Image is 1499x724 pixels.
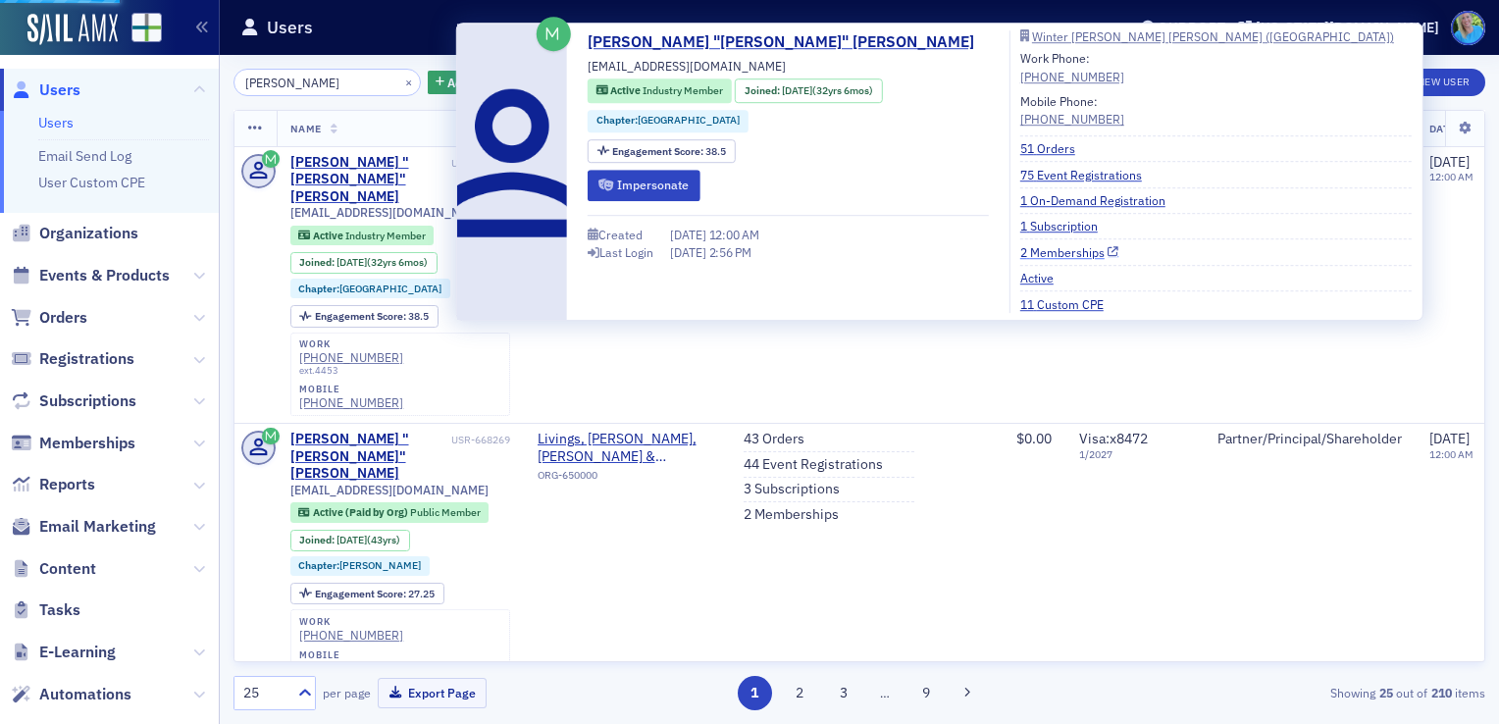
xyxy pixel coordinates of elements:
[11,433,135,454] a: Memberships
[299,661,403,676] div: [PHONE_NUMBER]
[1020,191,1180,209] a: 1 On-Demand Registration
[1238,21,1446,34] button: [US_STATE][DOMAIN_NAME]
[538,431,716,465] span: Livings, Lambert, Duffee & Mackin, PC (Montgomery, AL)
[709,245,751,261] span: 2:56 PM
[39,223,138,244] span: Organizations
[1082,684,1485,701] div: Showing out of items
[1079,448,1190,461] span: 1 / 2027
[596,113,638,127] span: Chapter :
[336,533,367,546] span: [DATE]
[299,384,403,395] div: mobile
[298,282,339,295] span: Chapter :
[1020,295,1118,313] a: 11 Custom CPE
[290,583,444,604] div: Engagement Score: 27.25
[39,558,96,580] span: Content
[827,676,861,710] button: 3
[1429,447,1473,461] time: 12:00 AM
[1020,111,1124,129] div: [PHONE_NUMBER]
[588,139,736,164] div: Engagement Score: 38.5
[1020,269,1068,286] a: Active
[738,676,772,710] button: 1
[1016,430,1052,447] span: $0.00
[744,431,804,448] a: 43 Orders
[290,431,448,483] div: [PERSON_NAME] "[PERSON_NAME]" [PERSON_NAME]
[298,559,421,572] a: Chapter:[PERSON_NAME]
[11,642,116,663] a: E-Learning
[709,227,759,242] span: 12:00 AM
[588,78,732,103] div: Active: Active: Industry Member
[909,676,944,710] button: 9
[588,30,989,54] a: [PERSON_NAME] "[PERSON_NAME]" [PERSON_NAME]
[298,506,480,519] a: Active (Paid by Org) Public Member
[598,230,643,240] div: Created
[11,599,80,621] a: Tasks
[410,505,481,519] span: Public Member
[290,205,489,220] span: [EMAIL_ADDRESS][DOMAIN_NAME]
[290,154,448,206] a: [PERSON_NAME] "[PERSON_NAME]" [PERSON_NAME]
[39,265,170,286] span: Events & Products
[744,456,883,474] a: 44 Event Registrations
[428,71,508,95] button: AddFilter
[400,73,418,90] button: ×
[290,305,439,327] div: Engagement Score: 38.5
[588,110,749,132] div: Chapter:
[745,83,782,99] span: Joined :
[596,113,740,129] a: Chapter:[GEOGRAPHIC_DATA]
[735,78,882,103] div: Joined: 1993-03-02 00:00:00
[1375,684,1396,701] strong: 25
[336,534,400,546] div: (43yrs)
[39,516,156,538] span: Email Marketing
[610,83,643,97] span: Active
[1020,243,1119,261] a: 2 Memberships
[323,684,371,701] label: per page
[39,348,134,370] span: Registrations
[1159,19,1226,36] div: Support
[378,678,487,708] button: Export Page
[11,307,87,329] a: Orders
[1429,430,1470,447] span: [DATE]
[299,395,403,410] div: [PHONE_NUMBER]
[782,676,816,710] button: 2
[1403,69,1485,96] a: New User
[299,350,403,365] a: [PHONE_NUMBER]
[290,556,431,576] div: Chapter:
[298,283,441,295] a: Chapter:[GEOGRAPHIC_DATA]
[1032,31,1394,42] div: Winter [PERSON_NAME] [PERSON_NAME] ([GEOGRAPHIC_DATA])
[599,248,653,259] div: Last Login
[612,144,705,158] span: Engagement Score :
[451,157,510,170] div: USR-681831
[345,229,426,242] span: Industry Member
[315,589,435,599] div: 27.25
[538,469,716,489] div: ORG-650000
[538,431,716,465] a: Livings, [PERSON_NAME], [PERSON_NAME] & [PERSON_NAME], PC ([PERSON_NAME], [GEOGRAPHIC_DATA])
[1079,430,1148,447] span: Visa : x8472
[243,683,286,703] div: 25
[1020,30,1412,42] a: Winter [PERSON_NAME] [PERSON_NAME] ([GEOGRAPHIC_DATA])
[290,530,410,551] div: Joined: 1982-08-19 00:00:00
[11,348,134,370] a: Registrations
[39,390,136,412] span: Subscriptions
[1429,153,1470,171] span: [DATE]
[315,311,429,322] div: 38.5
[782,83,812,97] span: [DATE]
[315,587,408,600] span: Engagement Score :
[1451,11,1485,45] span: Profile
[588,170,700,200] button: Impersonate
[290,122,322,135] span: Name
[744,506,839,524] a: 2 Memberships
[299,338,403,350] div: work
[336,256,428,269] div: (32yrs 6mos)
[1020,166,1157,183] a: 75 Event Registrations
[39,642,116,663] span: E-Learning
[39,684,131,705] span: Automations
[233,69,421,96] input: Search…
[299,616,403,628] div: work
[298,558,339,572] span: Chapter :
[1020,68,1124,85] a: [PHONE_NUMBER]
[39,433,135,454] span: Memberships
[38,174,145,191] a: User Custom CPE
[290,502,490,522] div: Active (Paid by Org): Active (Paid by Org): Public Member
[290,483,489,497] span: [EMAIL_ADDRESS][DOMAIN_NAME]
[1217,431,1402,448] div: Partner/Principal/Shareholder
